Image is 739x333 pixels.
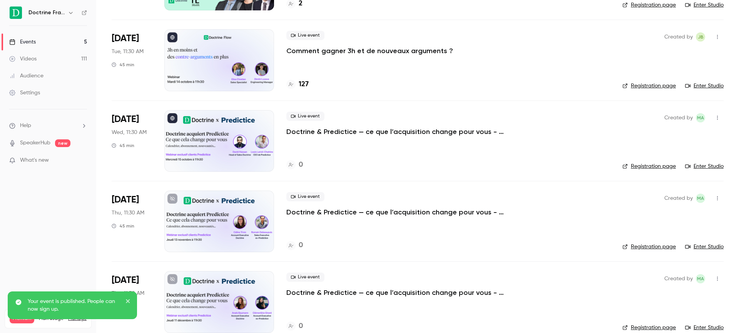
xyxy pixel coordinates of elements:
span: MA [697,274,704,283]
a: Enter Studio [685,82,724,90]
div: Nov 13 Thu, 11:30 AM (Europe/Paris) [112,191,152,252]
a: 127 [286,79,309,90]
h4: 0 [299,240,303,251]
span: Justine Burel [696,32,705,42]
span: Created by [664,274,693,283]
a: Registration page [622,324,676,331]
a: Registration page [622,82,676,90]
a: Comment gagner 3h et de nouveaux arguments ? [286,46,453,55]
div: Oct 15 Wed, 11:30 AM (Europe/Paris) [112,110,152,172]
a: Enter Studio [685,162,724,170]
div: 45 min [112,223,134,229]
h6: Doctrine France [28,9,65,17]
div: 45 min [112,142,134,149]
div: Events [9,38,36,46]
span: What's new [20,156,49,164]
span: Live event [286,273,324,282]
a: SpeakerHub [20,139,50,147]
span: Help [20,122,31,130]
div: 45 min [112,62,134,68]
a: 0 [286,240,303,251]
div: Videos [9,55,37,63]
span: MA [697,194,704,203]
a: Enter Studio [685,324,724,331]
img: Doctrine France [10,7,22,19]
span: [DATE] [112,113,139,126]
span: Created by [664,113,693,122]
a: Enter Studio [685,243,724,251]
span: Marie Agard [696,274,705,283]
span: new [55,139,70,147]
span: Live event [286,192,324,201]
button: close [125,298,131,307]
span: [DATE] [112,32,139,45]
h4: 127 [299,79,309,90]
h4: 0 [299,321,303,331]
a: Doctrine & Predictice — ce que l’acquisition change pour vous - Session 2 [286,207,517,217]
span: Thu, 11:30 AM [112,209,144,217]
span: JB [698,32,704,42]
span: Created by [664,32,693,42]
span: Marie Agard [696,194,705,203]
li: help-dropdown-opener [9,122,87,130]
span: Wed, 11:30 AM [112,129,147,136]
a: Doctrine & Predictice — ce que l’acquisition change pour vous - Session 1 [286,127,517,136]
h4: 0 [299,160,303,170]
a: Registration page [622,162,676,170]
span: MA [697,113,704,122]
a: Registration page [622,1,676,9]
a: 0 [286,321,303,331]
div: Oct 14 Tue, 11:30 AM (Europe/Paris) [112,29,152,91]
a: Doctrine & Predictice — ce que l’acquisition change pour vous - Session 3 [286,288,517,297]
a: 0 [286,160,303,170]
a: Enter Studio [685,1,724,9]
span: [DATE] [112,194,139,206]
span: Tue, 11:30 AM [112,48,144,55]
span: Live event [286,31,324,40]
div: Settings [9,89,40,97]
a: Registration page [622,243,676,251]
p: Your event is published. People can now sign up. [28,298,120,313]
div: Audience [9,72,43,80]
span: Marie Agard [696,113,705,122]
span: Created by [664,194,693,203]
div: Dec 11 Thu, 11:30 AM (Europe/Paris) [112,271,152,333]
span: [DATE] [112,274,139,286]
iframe: Noticeable Trigger [78,157,87,164]
span: Live event [286,112,324,121]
